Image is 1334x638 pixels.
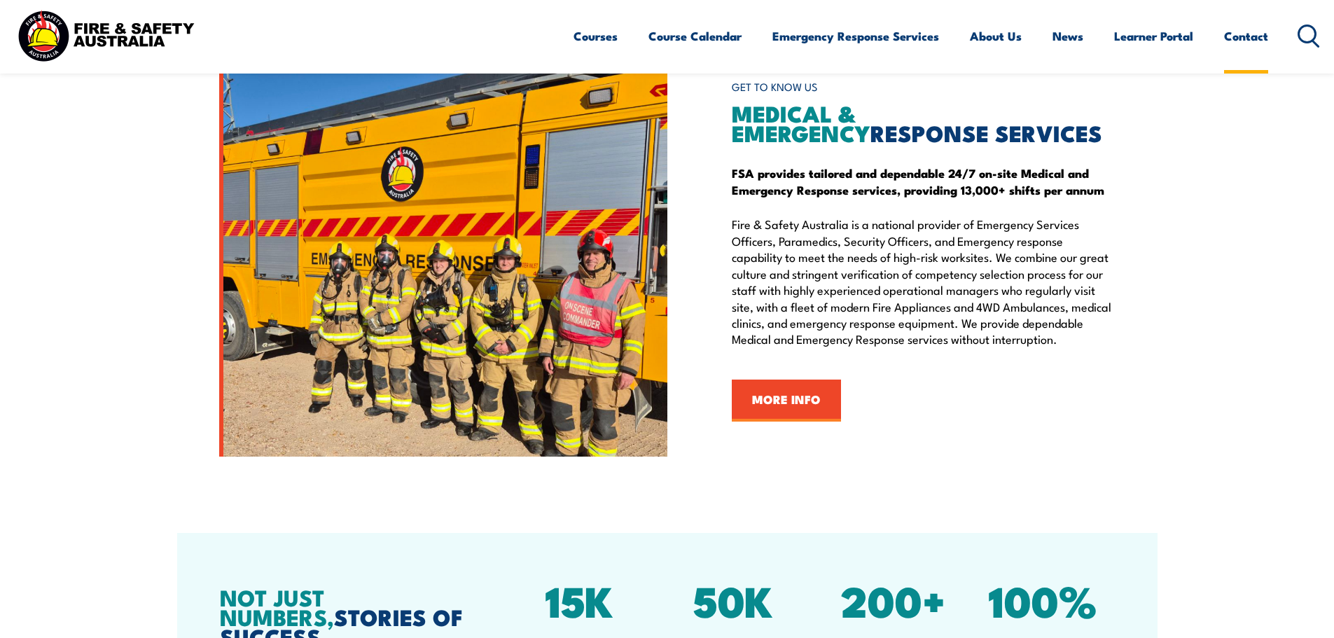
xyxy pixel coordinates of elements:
[1052,18,1083,55] a: News
[648,18,742,55] a: Course Calendar
[693,566,773,632] span: 50K
[732,74,1116,100] h6: GET TO KNOW US
[732,95,870,150] span: MEDICAL & EMERGENCY
[989,566,1097,632] span: 100%
[970,18,1022,55] a: About Us
[1114,18,1193,55] a: Learner Portal
[732,164,1104,199] strong: FSA provides tailored and dependable 24/7 on-site Medical and Emergency Response services, provid...
[841,566,946,632] span: 200+
[546,566,613,632] span: 15K
[732,103,1116,142] h2: RESPONSE SERVICES
[220,579,334,634] strong: NOT JUST NUMBERS,
[732,380,841,422] a: MORE INFO
[772,18,939,55] a: Emergency Response Services
[732,216,1116,347] p: Fire & Safety Australia is a national provider of Emergency Services Officers, Paramedics, Securi...
[1224,18,1268,55] a: Contact
[574,18,618,55] a: Courses
[219,39,667,457] img: Homepage MERS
